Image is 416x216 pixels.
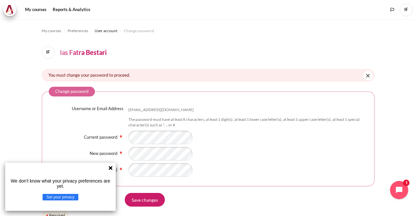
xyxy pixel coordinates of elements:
[60,47,107,57] h4: Ias Fatra Bestari
[124,28,154,34] span: Change password
[42,27,61,35] a: My courses
[43,194,78,200] button: Set your privacy
[118,134,123,138] span: Required
[42,28,61,34] span: My courses
[118,166,123,170] span: Required
[49,87,95,96] legend: Change password
[72,106,123,112] label: Username or Email Address
[118,150,123,155] img: Required
[118,166,123,172] img: Required
[23,3,49,16] a: My courses
[125,193,165,207] input: Save changes
[8,178,113,189] p: We don't know what your privacy preferences are yet.
[400,3,413,16] span: IF
[128,107,194,113] div: [EMAIL_ADDRESS][DOMAIN_NAME]
[5,5,14,15] img: Architeck
[42,46,55,59] span: IF
[84,134,117,140] label: Current password
[118,134,123,139] img: Required
[50,3,93,16] a: Reports & Analytics
[68,28,88,34] span: Preferences
[128,117,368,128] div: The password must have at least 8 characters, at least 1 digit(s), at least 1 lower case letter(s...
[42,46,57,59] a: IF
[400,3,413,16] a: User menu
[42,26,375,36] nav: Navigation bar
[118,150,123,154] span: Required
[387,5,397,15] button: Languages
[42,69,375,82] div: You must change your password to proceed.
[68,27,88,35] a: Preferences
[90,151,117,156] label: New password
[95,28,117,34] span: User account
[3,3,19,16] a: Architeck Architeck
[124,27,154,35] a: Change password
